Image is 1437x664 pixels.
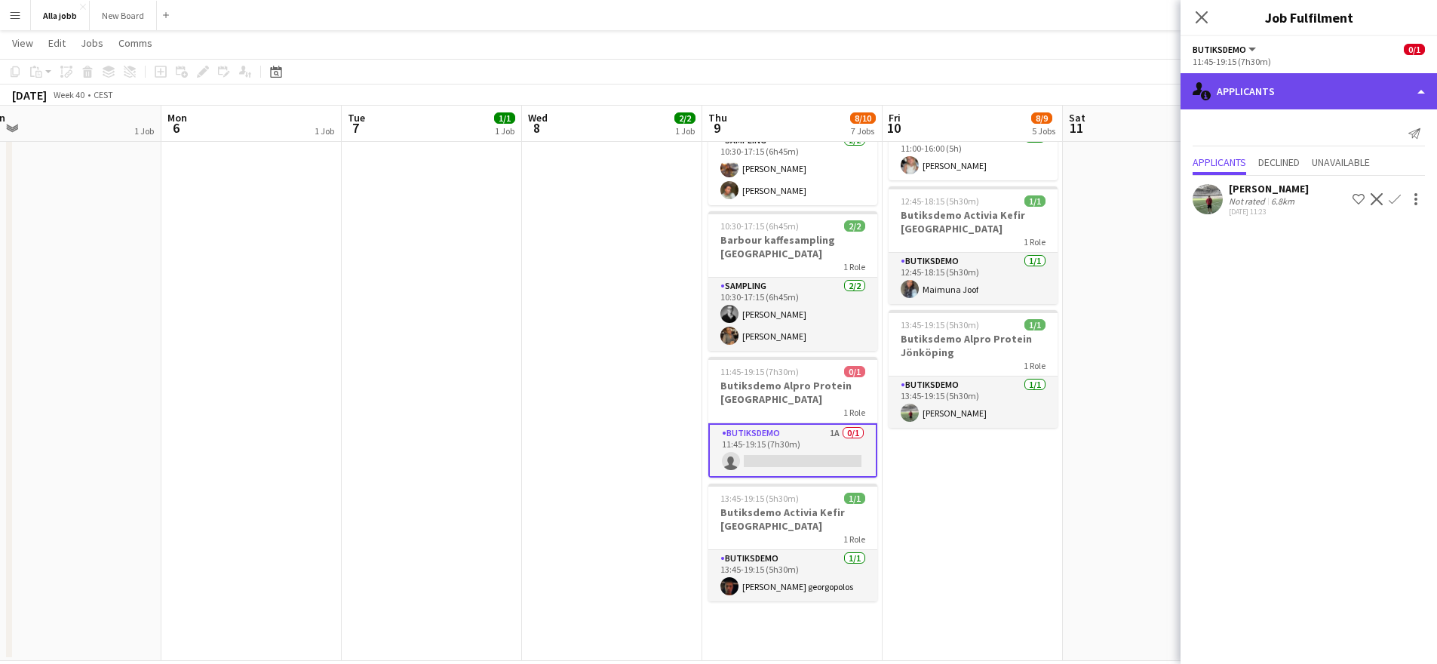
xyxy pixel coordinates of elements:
[708,484,877,601] app-job-card: 13:45-19:15 (5h30m)1/1Butiksdemo Activia Kefir [GEOGRAPHIC_DATA]1 RoleButiksdemo1/113:45-19:15 (5...
[167,111,187,124] span: Mon
[889,186,1058,304] app-job-card: 12:45-18:15 (5h30m)1/1Butiksdemo Activia Kefir [GEOGRAPHIC_DATA]1 RoleButiksdemo1/112:45-18:15 (5...
[1031,112,1052,124] span: 8/9
[1193,157,1246,168] span: Applicants
[720,366,799,377] span: 11:45-19:15 (7h30m)
[495,125,514,137] div: 1 Job
[708,233,877,260] h3: Barbour kaffesampling [GEOGRAPHIC_DATA]
[844,493,865,504] span: 1/1
[50,89,88,100] span: Week 40
[889,208,1058,235] h3: Butiksdemo Activia Kefir [GEOGRAPHIC_DATA]
[708,278,877,351] app-card-role: Sampling2/210:30-17:15 (6h45m)[PERSON_NAME][PERSON_NAME]
[1067,119,1085,137] span: 11
[348,111,365,124] span: Tue
[886,119,901,137] span: 10
[708,506,877,533] h3: Butiksdemo Activia Kefir [GEOGRAPHIC_DATA]
[851,125,875,137] div: 7 Jobs
[75,33,109,53] a: Jobs
[12,88,47,103] div: [DATE]
[1229,182,1309,195] div: [PERSON_NAME]
[112,33,158,53] a: Comms
[165,119,187,137] span: 6
[90,1,157,30] button: New Board
[844,366,865,377] span: 0/1
[708,423,877,478] app-card-role: Butiksdemo1A0/111:45-19:15 (7h30m)
[1258,157,1300,168] span: Declined
[1268,195,1297,207] div: 6.8km
[844,220,865,232] span: 2/2
[1024,360,1046,371] span: 1 Role
[720,220,799,232] span: 10:30-17:15 (6h45m)
[48,36,66,50] span: Edit
[889,111,901,124] span: Fri
[81,36,103,50] span: Jobs
[1193,44,1258,55] button: Butiksdemo
[315,125,334,137] div: 1 Job
[118,36,152,50] span: Comms
[708,357,877,478] app-job-card: 11:45-19:15 (7h30m)0/1Butiksdemo Alpro Protein [GEOGRAPHIC_DATA]1 RoleButiksdemo1A0/111:45-19:15 ...
[42,33,72,53] a: Edit
[1024,195,1046,207] span: 1/1
[720,493,799,504] span: 13:45-19:15 (5h30m)
[706,119,727,137] span: 9
[494,112,515,124] span: 1/1
[1312,157,1370,168] span: Unavailable
[843,261,865,272] span: 1 Role
[708,211,877,351] app-job-card: 10:30-17:15 (6h45m)2/2Barbour kaffesampling [GEOGRAPHIC_DATA]1 RoleSampling2/210:30-17:15 (6h45m)...
[708,379,877,406] h3: Butiksdemo Alpro Protein [GEOGRAPHIC_DATA]
[708,132,877,205] app-card-role: Sampling2/210:30-17:15 (6h45m)[PERSON_NAME][PERSON_NAME]
[1181,8,1437,27] h3: Job Fulfilment
[675,125,695,137] div: 1 Job
[134,125,154,137] div: 1 Job
[889,310,1058,428] app-job-card: 13:45-19:15 (5h30m)1/1Butiksdemo Alpro Protein Jönköping1 RoleButiksdemo1/113:45-19:15 (5h30m)[PE...
[708,550,877,601] app-card-role: Butiksdemo1/113:45-19:15 (5h30m)[PERSON_NAME] georgopolos
[1032,125,1055,137] div: 5 Jobs
[843,533,865,545] span: 1 Role
[1024,319,1046,330] span: 1/1
[1181,73,1437,109] div: Applicants
[850,112,876,124] span: 8/10
[6,33,39,53] a: View
[889,377,1058,428] app-card-role: Butiksdemo1/113:45-19:15 (5h30m)[PERSON_NAME]
[901,195,979,207] span: 12:45-18:15 (5h30m)
[889,253,1058,304] app-card-role: Butiksdemo1/112:45-18:15 (5h30m)Maimuna Joof
[889,332,1058,359] h3: Butiksdemo Alpro Protein Jönköping
[526,119,548,137] span: 8
[674,112,695,124] span: 2/2
[31,1,90,30] button: Alla jobb
[1193,44,1246,55] span: Butiksdemo
[528,111,548,124] span: Wed
[1229,195,1268,207] div: Not rated
[901,319,979,330] span: 13:45-19:15 (5h30m)
[1193,56,1425,67] div: 11:45-19:15 (7h30m)
[12,36,33,50] span: View
[708,111,727,124] span: Thu
[345,119,365,137] span: 7
[889,129,1058,180] app-card-role: Team Leader1/111:00-16:00 (5h)[PERSON_NAME]
[1069,111,1085,124] span: Sat
[1404,44,1425,55] span: 0/1
[1229,207,1309,217] div: [DATE] 11:23
[1024,236,1046,247] span: 1 Role
[843,407,865,418] span: 1 Role
[94,89,113,100] div: CEST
